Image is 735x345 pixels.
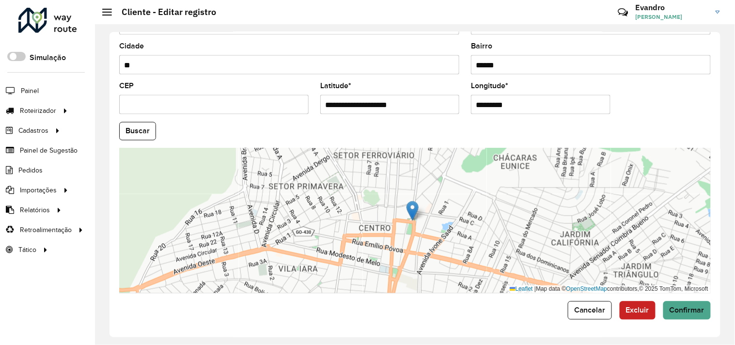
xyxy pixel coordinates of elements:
[471,80,508,92] label: Longitude
[507,285,711,294] div: Map data © contributors,© 2025 TomTom, Microsoft
[612,2,633,23] a: Contato Rápido
[119,122,156,141] button: Buscar
[620,301,656,320] button: Excluir
[574,306,606,314] span: Cancelar
[407,201,419,221] img: Marker
[568,301,612,320] button: Cancelar
[471,40,492,52] label: Bairro
[20,106,56,116] span: Roteirizador
[119,80,134,92] label: CEP
[21,86,39,96] span: Painel
[20,145,78,156] span: Painel de Sugestão
[18,245,36,255] span: Tático
[626,306,649,314] span: Excluir
[663,301,711,320] button: Confirmar
[320,80,351,92] label: Latitude
[20,205,50,215] span: Relatórios
[20,185,57,195] span: Importações
[636,13,708,21] span: [PERSON_NAME]
[510,286,533,293] a: Leaflet
[566,286,608,293] a: OpenStreetMap
[20,225,72,235] span: Retroalimentação
[18,125,48,136] span: Cadastros
[30,52,66,63] label: Simulação
[18,165,43,175] span: Pedidos
[636,3,708,12] h3: Evandro
[670,306,704,314] span: Confirmar
[112,7,216,17] h2: Cliente - Editar registro
[534,286,536,293] span: |
[119,40,144,52] label: Cidade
